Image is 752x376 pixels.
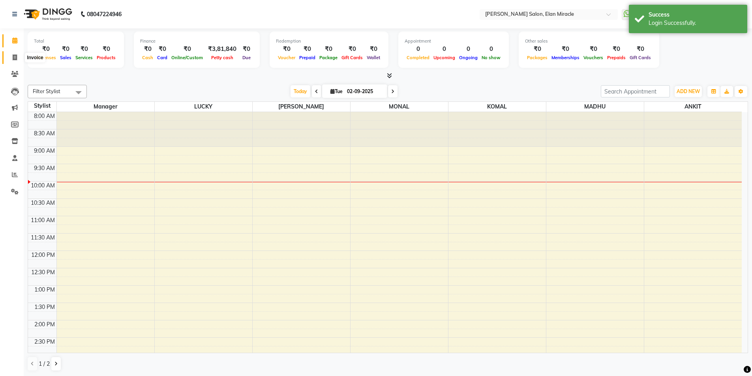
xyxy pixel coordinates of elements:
[649,19,741,27] div: Login Successfully.
[169,55,205,60] span: Online/Custom
[549,55,581,60] span: Memberships
[675,86,702,97] button: ADD NEW
[677,88,700,94] span: ADD NEW
[405,45,431,54] div: 0
[317,45,339,54] div: ₹0
[58,55,73,60] span: Sales
[58,45,73,54] div: ₹0
[601,85,670,97] input: Search Appointment
[34,38,118,45] div: Total
[525,55,549,60] span: Packages
[32,164,56,172] div: 9:30 AM
[169,45,205,54] div: ₹0
[605,45,628,54] div: ₹0
[209,55,235,60] span: Petty cash
[33,338,56,346] div: 2:30 PM
[73,45,95,54] div: ₹0
[649,11,741,19] div: Success
[276,55,297,60] span: Voucher
[29,234,56,242] div: 11:30 AM
[205,45,240,54] div: ₹3,81,840
[345,86,384,97] input: 2025-09-02
[29,216,56,224] div: 11:00 AM
[140,45,155,54] div: ₹0
[140,55,155,60] span: Cash
[95,45,118,54] div: ₹0
[546,102,644,112] span: MADHU
[405,38,503,45] div: Appointment
[525,38,653,45] div: Other sales
[155,55,169,60] span: Card
[276,45,297,54] div: ₹0
[405,55,431,60] span: Completed
[317,55,339,60] span: Package
[365,45,382,54] div: ₹0
[29,199,56,207] div: 10:30 AM
[291,85,310,97] span: Today
[155,45,169,54] div: ₹0
[644,102,742,112] span: ANKIT
[431,55,457,60] span: Upcoming
[297,55,317,60] span: Prepaid
[73,55,95,60] span: Services
[32,112,56,120] div: 8:00 AM
[628,55,653,60] span: Gift Cards
[30,268,56,277] div: 12:30 PM
[365,55,382,60] span: Wallet
[605,55,628,60] span: Prepaids
[297,45,317,54] div: ₹0
[240,55,253,60] span: Due
[339,45,365,54] div: ₹0
[339,55,365,60] span: Gift Cards
[25,53,45,62] div: Invoice
[95,55,118,60] span: Products
[581,45,605,54] div: ₹0
[628,45,653,54] div: ₹0
[480,55,503,60] span: No show
[448,102,546,112] span: KOMAL
[57,102,154,112] span: Manager
[240,45,253,54] div: ₹0
[276,38,382,45] div: Redemption
[34,45,58,54] div: ₹0
[155,102,252,112] span: LUCKY
[33,303,56,311] div: 1:30 PM
[549,45,581,54] div: ₹0
[457,55,480,60] span: Ongoing
[29,181,56,190] div: 10:00 AM
[431,45,457,54] div: 0
[33,320,56,329] div: 2:00 PM
[140,38,253,45] div: Finance
[33,88,60,94] span: Filter Stylist
[253,102,350,112] span: [PERSON_NAME]
[480,45,503,54] div: 0
[328,88,345,94] span: Tue
[87,3,122,25] b: 08047224946
[457,45,480,54] div: 0
[30,251,56,259] div: 12:00 PM
[28,102,56,110] div: Stylist
[525,45,549,54] div: ₹0
[32,147,56,155] div: 9:00 AM
[351,102,448,112] span: MONAL
[20,3,74,25] img: logo
[32,129,56,138] div: 8:30 AM
[581,55,605,60] span: Vouchers
[33,286,56,294] div: 1:00 PM
[39,360,50,368] span: 1 / 2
